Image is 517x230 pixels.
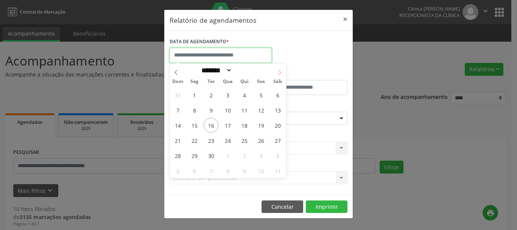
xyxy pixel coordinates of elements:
span: Seg [186,79,203,84]
span: Outubro 3, 2025 [254,148,268,163]
span: Setembro 6, 2025 [270,88,285,102]
span: Outubro 2, 2025 [237,148,252,163]
span: Sáb [269,79,286,84]
span: Setembro 19, 2025 [254,118,268,133]
span: Outubro 1, 2025 [220,148,235,163]
span: Setembro 13, 2025 [270,103,285,117]
span: Dom [170,79,186,84]
label: DATA DE AGENDAMENTO [170,36,229,48]
span: Sex [253,79,269,84]
span: Setembro 17, 2025 [220,118,235,133]
span: Setembro 2, 2025 [204,88,218,102]
span: Setembro 26, 2025 [254,133,268,148]
span: Setembro 8, 2025 [187,103,202,117]
span: Setembro 5, 2025 [254,88,268,102]
span: Outubro 8, 2025 [220,163,235,178]
span: Ter [203,79,220,84]
button: Cancelar [262,200,303,213]
span: Setembro 11, 2025 [237,103,252,117]
label: ATÉ [260,68,347,80]
span: Outubro 6, 2025 [187,163,202,178]
span: Setembro 14, 2025 [170,118,185,133]
span: Setembro 10, 2025 [220,103,235,117]
span: Outubro 5, 2025 [170,163,185,178]
span: Qua [220,79,236,84]
span: Setembro 4, 2025 [237,88,252,102]
span: Outubro 4, 2025 [270,148,285,163]
span: Setembro 7, 2025 [170,103,185,117]
span: Setembro 3, 2025 [220,88,235,102]
span: Setembro 1, 2025 [187,88,202,102]
input: Year [232,66,257,74]
button: Close [338,10,353,28]
span: Setembro 28, 2025 [170,148,185,163]
span: Outubro 11, 2025 [270,163,285,178]
span: Qui [236,79,253,84]
button: Imprimir [306,200,347,213]
span: Setembro 20, 2025 [270,118,285,133]
h5: Relatório de agendamentos [170,15,256,25]
span: Setembro 30, 2025 [204,148,218,163]
span: Setembro 12, 2025 [254,103,268,117]
span: Outubro 10, 2025 [254,163,268,178]
span: Setembro 29, 2025 [187,148,202,163]
span: Outubro 9, 2025 [237,163,252,178]
span: Outubro 7, 2025 [204,163,218,178]
span: Setembro 27, 2025 [270,133,285,148]
span: Agosto 31, 2025 [170,88,185,102]
span: Setembro 25, 2025 [237,133,252,148]
span: Setembro 21, 2025 [170,133,185,148]
span: Setembro 24, 2025 [220,133,235,148]
select: Month [199,66,232,74]
span: Setembro 15, 2025 [187,118,202,133]
span: Setembro 9, 2025 [204,103,218,117]
span: Setembro 18, 2025 [237,118,252,133]
span: Setembro 16, 2025 [204,118,218,133]
span: Setembro 23, 2025 [204,133,218,148]
span: Setembro 22, 2025 [187,133,202,148]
